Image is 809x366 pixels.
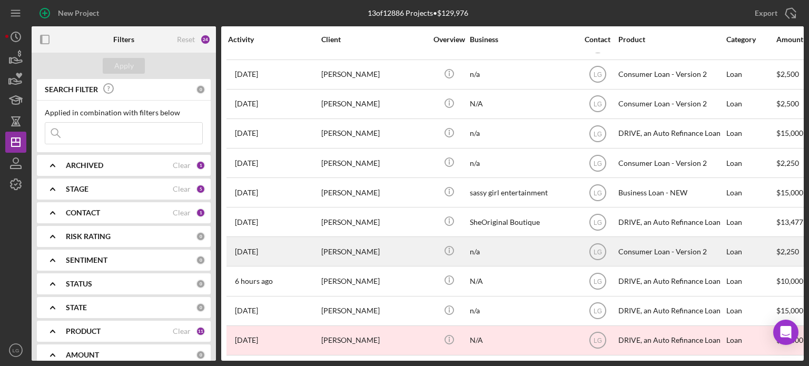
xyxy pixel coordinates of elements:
b: STATE [66,303,87,312]
div: N/A [470,327,575,354]
div: [PERSON_NAME] [321,179,427,206]
time: 2025-08-11 15:11 [235,70,258,78]
time: 2025-08-21 13:58 [235,277,273,285]
text: LG [593,219,601,226]
div: Clear [173,161,191,170]
div: n/a [470,297,575,325]
b: AMOUNT [66,351,99,359]
div: Apply [114,58,134,74]
button: Apply [103,58,145,74]
b: SENTIMENT [66,256,107,264]
text: LG [593,308,601,315]
div: [PERSON_NAME] [321,238,427,265]
text: LG [593,278,601,285]
text: LG [593,71,601,78]
time: 2025-07-29 19:38 [235,218,258,226]
text: LG [593,130,601,137]
div: Clear [173,185,191,193]
time: 2024-10-30 19:39 [235,336,258,344]
div: Category [726,35,775,44]
div: [PERSON_NAME] [321,297,427,325]
text: LG [593,160,601,167]
div: Consumer Loan - Version 2 [618,238,724,265]
div: Clear [173,209,191,217]
time: 2025-08-07 16:44 [235,306,258,315]
text: LG [593,248,601,255]
div: DRIVE, an Auto Refinance Loan [618,267,724,295]
text: LG [593,101,601,108]
div: Export [755,3,777,24]
div: Consumer Loan - Version 2 [618,149,724,177]
div: SheOriginal Boutique [470,208,575,236]
div: [PERSON_NAME] [321,120,427,147]
div: sassy girl entertainment [470,179,575,206]
time: 2025-07-30 22:03 [235,129,258,137]
div: [PERSON_NAME] [321,61,427,88]
div: Business [470,35,575,44]
div: N/A [470,90,575,118]
b: STATUS [66,280,92,288]
div: 0 [196,255,205,265]
div: 0 [196,279,205,289]
b: STAGE [66,185,88,193]
time: 2025-08-11 23:15 [235,248,258,256]
div: Consumer Loan - Version 2 [618,61,724,88]
b: Filters [113,35,134,44]
div: 0 [196,85,205,94]
div: DRIVE, an Auto Refinance Loan [618,297,724,325]
div: 24 [200,34,211,45]
div: [PERSON_NAME] [321,90,427,118]
button: LG [5,340,26,361]
div: Overview [429,35,469,44]
div: [PERSON_NAME] [321,208,427,236]
div: 5 [196,184,205,194]
div: 0 [196,303,205,312]
div: Loan [726,327,775,354]
div: Loan [726,90,775,118]
div: Loan [726,238,775,265]
div: n/a [470,149,575,177]
div: 1 [196,208,205,217]
div: Applied in combination with filters below [45,108,203,117]
div: [PERSON_NAME] [321,267,427,295]
div: Business Loan - NEW [618,179,724,206]
button: New Project [32,3,110,24]
div: Reset [177,35,195,44]
div: DRIVE, an Auto Refinance Loan [618,208,724,236]
text: LG [593,189,601,196]
div: [PERSON_NAME] [321,327,427,354]
div: Clear [173,327,191,335]
div: 1 [196,161,205,170]
div: 11 [196,327,205,336]
div: Product [618,35,724,44]
div: 13 of 12886 Projects • $129,976 [368,9,468,17]
text: LG [13,348,19,353]
div: Loan [726,297,775,325]
text: LG [593,337,601,344]
div: n/a [470,120,575,147]
b: SEARCH FILTER [45,85,98,94]
div: 0 [196,232,205,241]
div: DRIVE, an Auto Refinance Loan [618,327,724,354]
button: Export [744,3,804,24]
div: Loan [726,179,775,206]
div: Loan [726,208,775,236]
b: RISK RATING [66,232,111,241]
div: Consumer Loan - Version 2 [618,90,724,118]
div: Loan [726,120,775,147]
div: n/a [470,238,575,265]
time: 2025-08-11 19:32 [235,159,258,167]
div: 0 [196,350,205,360]
div: New Project [58,3,99,24]
div: Open Intercom Messenger [773,320,798,345]
div: N/A [470,267,575,295]
div: DRIVE, an Auto Refinance Loan [618,120,724,147]
time: 2025-08-14 21:44 [235,100,258,108]
div: [PERSON_NAME] [321,149,427,177]
b: ARCHIVED [66,161,103,170]
div: Loan [726,149,775,177]
div: Client [321,35,427,44]
div: Activity [228,35,320,44]
div: Loan [726,61,775,88]
b: PRODUCT [66,327,101,335]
